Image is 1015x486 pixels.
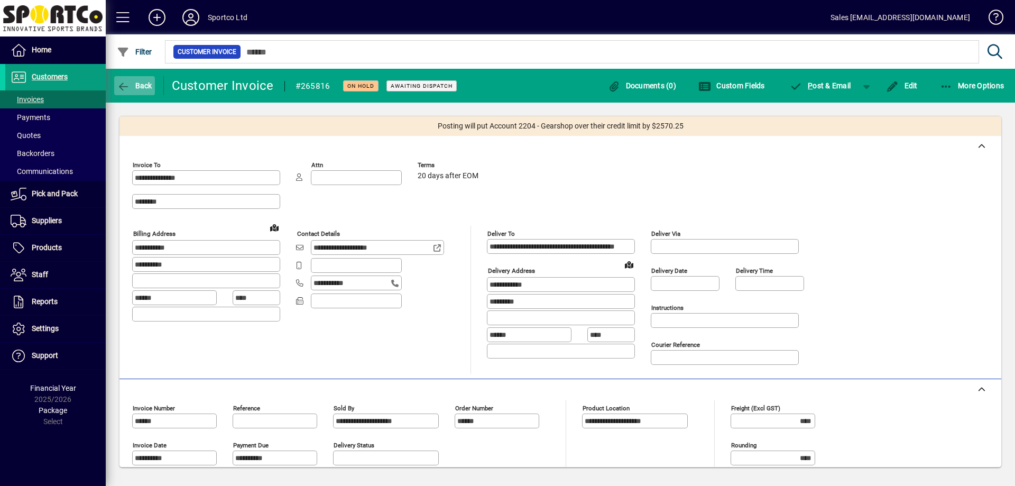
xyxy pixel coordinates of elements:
[311,161,323,169] mat-label: Attn
[5,235,106,261] a: Products
[233,442,269,449] mat-label: Payment due
[133,442,167,449] mat-label: Invoice date
[5,144,106,162] a: Backorders
[5,262,106,288] a: Staff
[233,405,260,412] mat-label: Reference
[651,230,680,237] mat-label: Deliver via
[172,77,274,94] div: Customer Invoice
[174,8,208,27] button: Profile
[30,384,76,392] span: Financial Year
[114,42,155,61] button: Filter
[391,82,453,89] span: Awaiting Dispatch
[831,9,970,26] div: Sales [EMAIL_ADDRESS][DOMAIN_NAME]
[5,162,106,180] a: Communications
[11,167,73,176] span: Communications
[487,230,515,237] mat-label: Deliver To
[178,47,236,57] span: Customer Invoice
[347,82,374,89] span: On hold
[11,113,50,122] span: Payments
[32,297,58,306] span: Reports
[981,2,1002,36] a: Knowledge Base
[621,256,638,273] a: View on map
[5,316,106,342] a: Settings
[11,131,41,140] span: Quotes
[106,76,164,95] app-page-header-button: Back
[731,405,780,412] mat-label: Freight (excl GST)
[32,243,62,252] span: Products
[736,267,773,274] mat-label: Delivery time
[5,343,106,369] a: Support
[133,405,175,412] mat-label: Invoice number
[5,208,106,234] a: Suppliers
[114,76,155,95] button: Back
[140,8,174,27] button: Add
[785,76,856,95] button: Post & Email
[5,181,106,207] a: Pick and Pack
[886,81,918,90] span: Edit
[208,9,247,26] div: Sportco Ltd
[651,341,700,349] mat-label: Courier Reference
[11,95,44,104] span: Invoices
[418,172,478,180] span: 20 days after EOM
[438,121,684,132] span: Posting will put Account 2204 - Gearshop over their credit limit by $2570.25
[39,406,67,415] span: Package
[11,149,54,158] span: Backorders
[790,81,851,90] span: ost & Email
[5,108,106,126] a: Payments
[5,289,106,315] a: Reports
[117,81,152,90] span: Back
[731,442,756,449] mat-label: Rounding
[607,81,676,90] span: Documents (0)
[937,76,1007,95] button: More Options
[698,81,765,90] span: Custom Fields
[334,405,354,412] mat-label: Sold by
[32,216,62,225] span: Suppliers
[32,351,58,360] span: Support
[32,324,59,333] span: Settings
[808,81,813,90] span: P
[5,90,106,108] a: Invoices
[334,442,374,449] mat-label: Delivery status
[883,76,920,95] button: Edit
[651,267,687,274] mat-label: Delivery date
[696,76,768,95] button: Custom Fields
[605,76,679,95] button: Documents (0)
[455,405,493,412] mat-label: Order number
[5,37,106,63] a: Home
[32,45,51,54] span: Home
[583,405,630,412] mat-label: Product location
[296,78,330,95] div: #265816
[418,162,481,169] span: Terms
[32,270,48,279] span: Staff
[117,48,152,56] span: Filter
[5,126,106,144] a: Quotes
[32,189,78,198] span: Pick and Pack
[266,219,283,236] a: View on map
[651,304,684,311] mat-label: Instructions
[32,72,68,81] span: Customers
[133,161,161,169] mat-label: Invoice To
[940,81,1004,90] span: More Options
